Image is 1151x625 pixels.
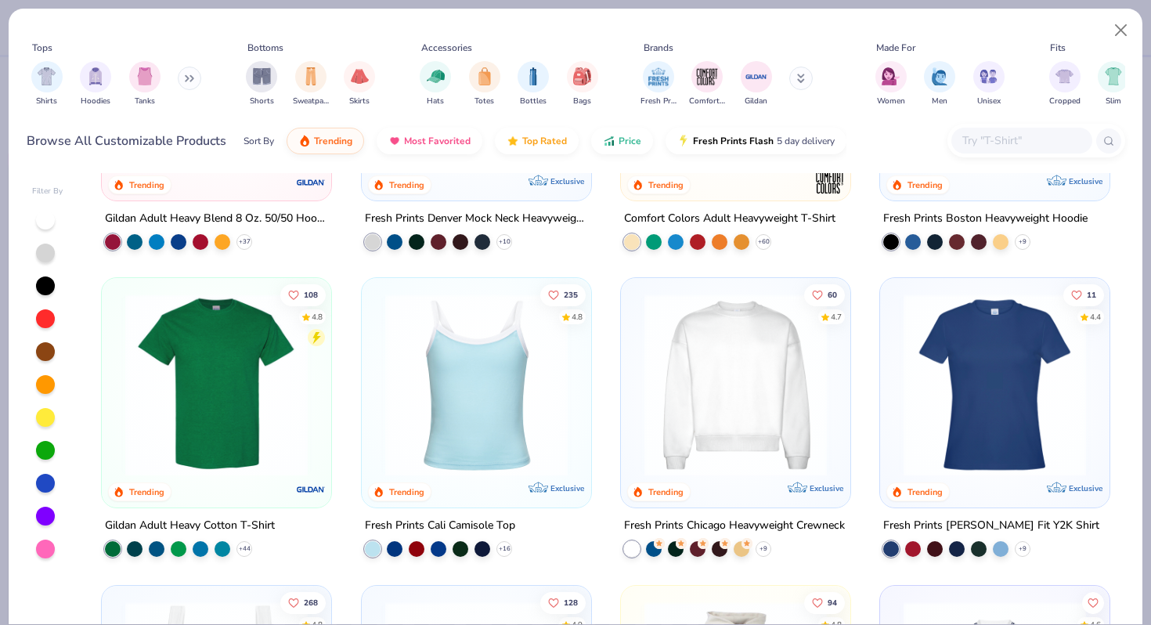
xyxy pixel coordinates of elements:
div: filter for Shirts [31,61,63,107]
div: filter for Gildan [741,61,772,107]
div: 4.8 [312,312,323,323]
span: Most Favorited [404,135,471,147]
span: Slim [1106,96,1121,107]
img: 9145e166-e82d-49ae-94f7-186c20e691c9 [835,294,1033,476]
div: filter for Tanks [129,61,161,107]
span: + 16 [498,544,510,554]
img: trending.gif [298,135,311,147]
span: Shirts [36,96,57,107]
button: filter button [420,61,451,107]
img: most_fav.gif [388,135,401,147]
button: Like [280,284,326,306]
div: Fits [1050,41,1066,55]
img: Skirts Image [351,67,369,85]
button: filter button [640,61,677,107]
img: Shirts Image [38,67,56,85]
img: 1358499d-a160-429c-9f1e-ad7a3dc244c9 [637,294,835,476]
button: filter button [567,61,598,107]
div: 4.8 [571,312,582,323]
div: Fresh Prints Cali Camisole Top [365,516,515,536]
img: Men Image [931,67,948,85]
span: + 9 [760,544,767,554]
img: Comfort Colors logo [814,167,846,198]
span: Gildan [745,96,767,107]
button: Close [1106,16,1136,45]
div: Tops [32,41,52,55]
div: filter for Men [924,61,955,107]
span: + 9 [1019,544,1027,554]
img: Totes Image [476,67,493,85]
button: Fresh Prints Flash5 day delivery [666,128,846,154]
button: filter button [741,61,772,107]
div: filter for Shorts [246,61,277,107]
img: Gildan logo [296,167,327,198]
span: Men [932,96,947,107]
span: Top Rated [522,135,567,147]
button: filter button [80,61,111,107]
button: filter button [293,61,329,107]
div: filter for Unisex [973,61,1005,107]
div: filter for Cropped [1049,61,1081,107]
img: Women Image [882,67,900,85]
span: 5 day delivery [777,132,835,150]
div: filter for Comfort Colors [689,61,725,107]
span: Unisex [977,96,1001,107]
button: Like [539,284,585,306]
button: Like [539,591,585,613]
span: + 9 [1019,237,1027,247]
button: Like [1063,284,1104,306]
div: Accessories [421,41,472,55]
img: Tanks Image [136,67,153,85]
span: Sweatpants [293,96,329,107]
span: 128 [563,598,577,606]
span: Women [877,96,905,107]
div: filter for Fresh Prints [640,61,677,107]
span: 94 [828,598,837,606]
button: Like [1082,591,1104,613]
span: Trending [314,135,352,147]
span: + 10 [498,237,510,247]
span: Bags [573,96,591,107]
img: Shorts Image [253,67,271,85]
span: 108 [304,291,318,299]
button: Like [804,284,845,306]
div: Made For [876,41,915,55]
span: Exclusive [550,483,584,493]
img: Sweatpants Image [302,67,319,85]
button: filter button [246,61,277,107]
span: Fresh Prints [640,96,677,107]
span: Totes [474,96,494,107]
span: 60 [828,291,837,299]
img: Hats Image [427,67,445,85]
img: Hoodies Image [87,67,104,85]
span: Exclusive [1069,483,1102,493]
div: Gildan Adult Heavy Cotton T-Shirt [105,516,275,536]
span: 235 [563,291,577,299]
img: TopRated.gif [507,135,519,147]
button: Trending [287,128,364,154]
div: 4.7 [831,312,842,323]
div: Fresh Prints [PERSON_NAME] Fit Y2K Shirt [883,516,1099,536]
span: Exclusive [1069,176,1102,186]
div: Filter By [32,186,63,197]
button: Most Favorited [377,128,482,154]
button: filter button [31,61,63,107]
div: Fresh Prints Boston Heavyweight Hoodie [883,209,1088,229]
div: Fresh Prints Denver Mock Neck Heavyweight Sweatshirt [365,209,588,229]
input: Try "T-Shirt" [961,132,1081,150]
div: filter for Skirts [344,61,375,107]
span: + 60 [757,237,769,247]
button: filter button [1049,61,1081,107]
img: 61d0f7fa-d448-414b-acbf-5d07f88334cb [575,294,774,476]
img: Gildan logo [296,474,327,505]
button: filter button [924,61,955,107]
button: filter button [469,61,500,107]
img: Bags Image [573,67,590,85]
img: flash.gif [677,135,690,147]
div: Comfort Colors Adult Heavyweight T-Shirt [624,209,835,229]
button: Top Rated [495,128,579,154]
button: Like [804,591,845,613]
div: 4.4 [1090,312,1101,323]
button: filter button [1098,61,1129,107]
div: filter for Hats [420,61,451,107]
